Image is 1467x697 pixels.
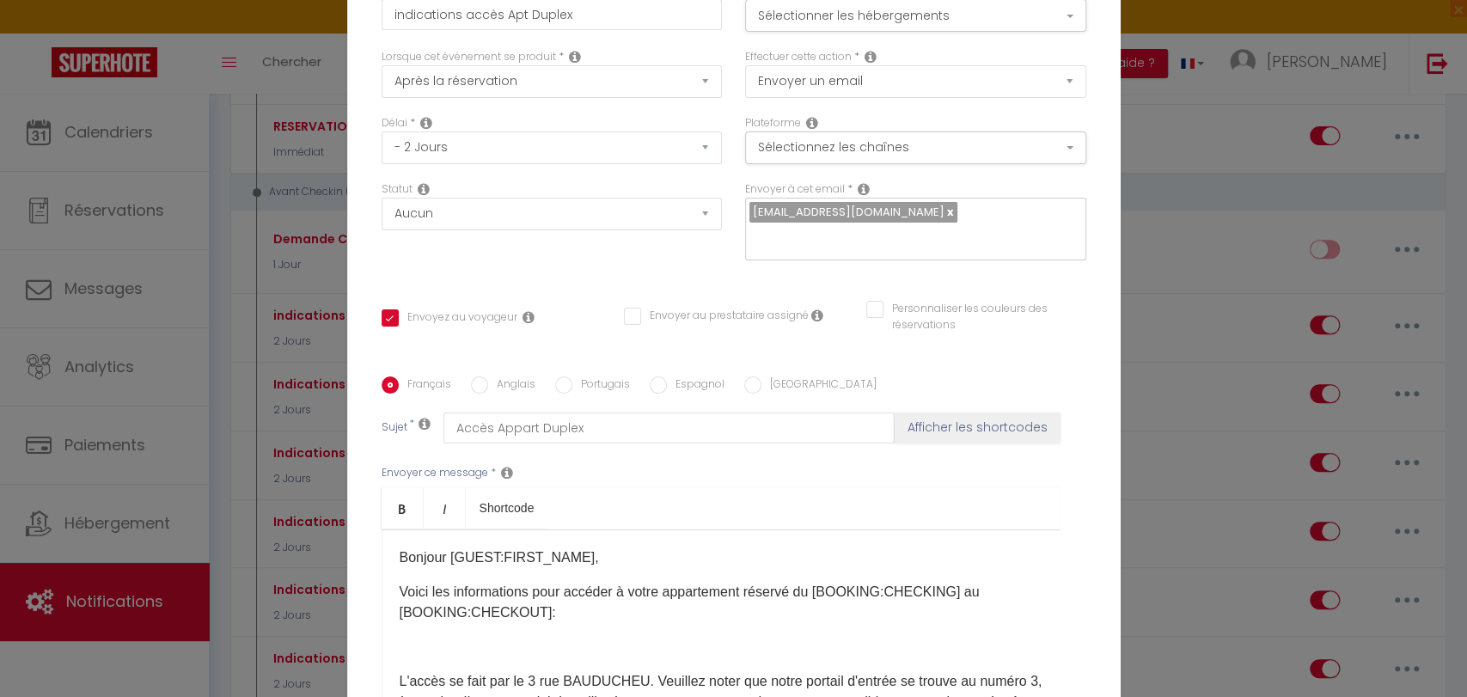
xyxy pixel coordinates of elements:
[745,115,801,131] label: Plateforme
[745,49,852,65] label: Effectuer cette action
[399,376,451,395] label: Français
[399,309,517,328] label: Envoyez au voyageur
[745,181,845,198] label: Envoyer à cet email
[382,465,488,481] label: Envoyer ce message
[523,310,535,324] i: Envoyer au voyageur
[806,116,818,130] i: Action Channel
[400,547,1042,568] p: Bonjour [GUEST:FIRST_NAME],​
[811,309,823,322] i: Envoyer au prestataire si il est assigné
[400,582,1042,623] p: Voici les informations pour accéder à votre appartement réservé du [BOOKING:CHECKING] au [BOOKING...
[761,376,877,395] label: [GEOGRAPHIC_DATA]
[753,204,944,220] span: [EMAIL_ADDRESS][DOMAIN_NAME]
[420,116,432,130] i: Action Time
[382,115,407,131] label: Délai
[501,466,513,480] i: Message
[382,181,413,198] label: Statut
[667,376,724,395] label: Espagnol
[382,49,556,65] label: Lorsque cet événement se produit
[572,376,630,395] label: Portugais
[424,487,466,529] a: Italic
[466,487,548,529] a: Shortcode
[858,182,870,196] i: Recipient
[419,417,431,431] i: Subject
[895,413,1061,443] button: Afficher les shortcodes
[569,50,581,64] i: Event Occur
[745,131,1086,164] button: Sélectionnez les chaînes
[488,376,535,395] label: Anglais
[382,419,407,437] label: Sujet
[418,182,430,196] i: Booking status
[382,487,424,529] a: Bold
[865,50,877,64] i: Action Type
